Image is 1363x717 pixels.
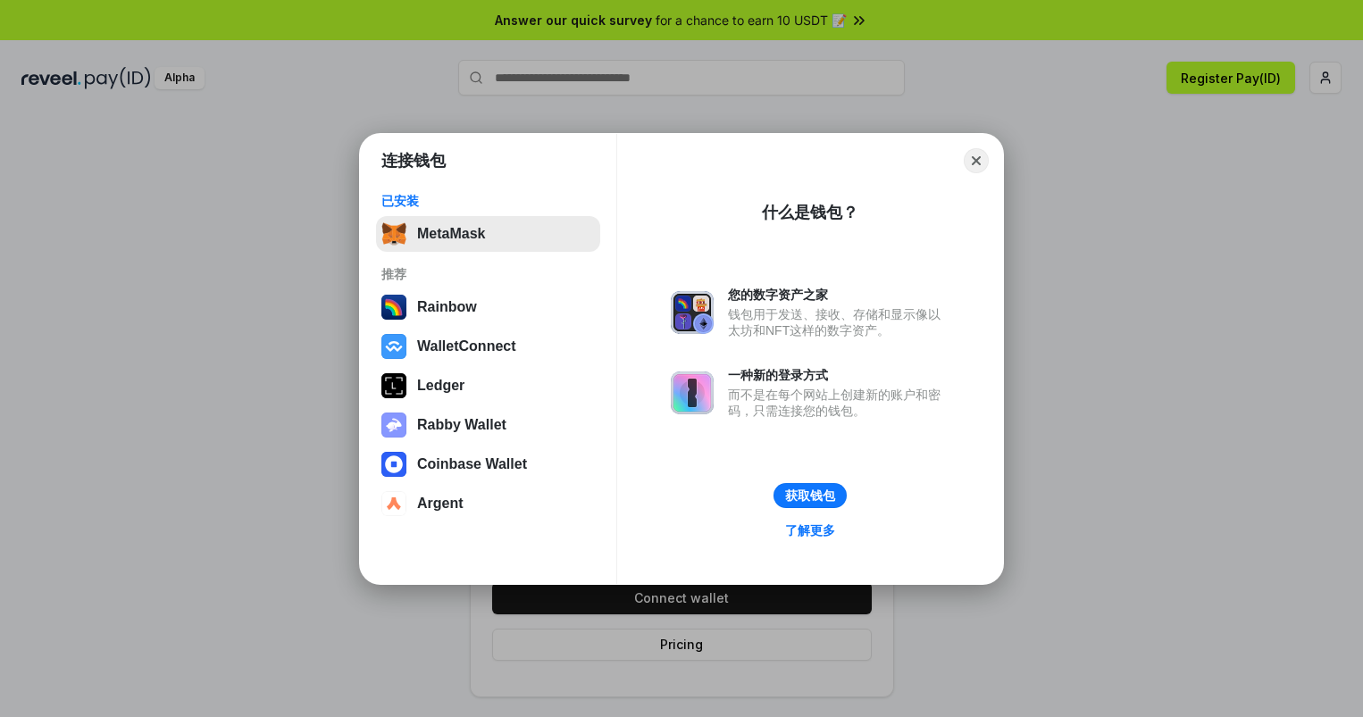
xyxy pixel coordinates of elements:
h1: 连接钱包 [381,150,446,171]
div: Argent [417,496,464,512]
div: MetaMask [417,226,485,242]
button: Ledger [376,368,600,404]
img: svg+xml,%3Csvg%20xmlns%3D%22http%3A%2F%2Fwww.w3.org%2F2000%2Fsvg%22%20fill%3D%22none%22%20viewBox... [381,413,406,438]
img: svg+xml,%3Csvg%20xmlns%3D%22http%3A%2F%2Fwww.w3.org%2F2000%2Fsvg%22%20fill%3D%22none%22%20viewBox... [671,291,714,334]
div: WalletConnect [417,338,516,354]
button: Argent [376,486,600,521]
img: svg+xml,%3Csvg%20fill%3D%22none%22%20height%3D%2233%22%20viewBox%3D%220%200%2035%2033%22%20width%... [381,221,406,246]
div: Rabby Wallet [417,417,506,433]
button: Coinbase Wallet [376,446,600,482]
button: Rainbow [376,289,600,325]
img: svg+xml,%3Csvg%20xmlns%3D%22http%3A%2F%2Fwww.w3.org%2F2000%2Fsvg%22%20fill%3D%22none%22%20viewBox... [671,371,714,414]
div: 您的数字资产之家 [728,287,949,303]
img: svg+xml,%3Csvg%20width%3D%2228%22%20height%3D%2228%22%20viewBox%3D%220%200%2028%2028%22%20fill%3D... [381,334,406,359]
button: Rabby Wallet [376,407,600,443]
img: svg+xml,%3Csvg%20width%3D%2228%22%20height%3D%2228%22%20viewBox%3D%220%200%2028%2028%22%20fill%3D... [381,452,406,477]
img: svg+xml,%3Csvg%20width%3D%22120%22%20height%3D%22120%22%20viewBox%3D%220%200%20120%20120%22%20fil... [381,295,406,320]
div: 一种新的登录方式 [728,367,949,383]
img: svg+xml,%3Csvg%20xmlns%3D%22http%3A%2F%2Fwww.w3.org%2F2000%2Fsvg%22%20width%3D%2228%22%20height%3... [381,373,406,398]
div: 钱包用于发送、接收、存储和显示像以太坊和NFT这样的数字资产。 [728,306,949,338]
div: 获取钱包 [785,488,835,504]
div: 了解更多 [785,522,835,538]
button: WalletConnect [376,329,600,364]
div: 什么是钱包？ [762,202,858,223]
div: Coinbase Wallet [417,456,527,472]
button: Close [964,148,989,173]
button: MetaMask [376,216,600,252]
div: Rainbow [417,299,477,315]
div: Ledger [417,378,464,394]
img: svg+xml,%3Csvg%20width%3D%2228%22%20height%3D%2228%22%20viewBox%3D%220%200%2028%2028%22%20fill%3D... [381,491,406,516]
button: 获取钱包 [773,483,847,508]
div: 而不是在每个网站上创建新的账户和密码，只需连接您的钱包。 [728,387,949,419]
div: 推荐 [381,266,595,282]
a: 了解更多 [774,519,846,542]
div: 已安装 [381,193,595,209]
